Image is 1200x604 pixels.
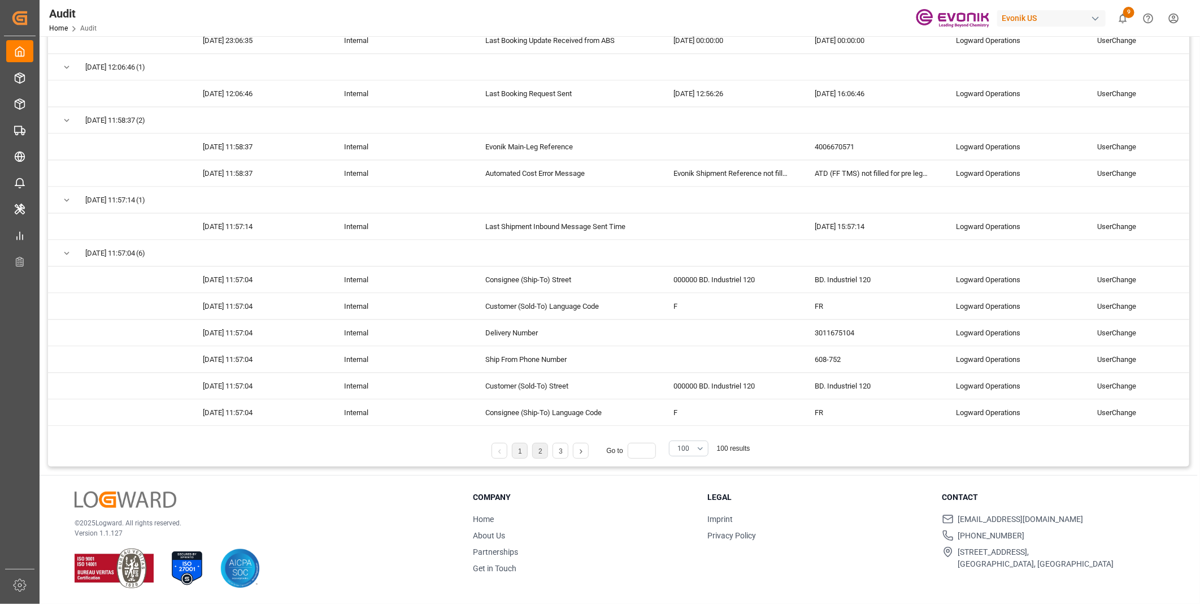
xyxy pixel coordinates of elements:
div: 608-752 [801,347,942,373]
h3: Company [473,491,693,503]
div: BD. Industriel 120 [801,373,942,399]
div: [DATE] 00:00:00 [660,28,801,54]
div: 000000 BD. Industriel 120 [660,373,801,399]
a: 3 [559,447,563,455]
span: 100 results [717,445,750,452]
div: F [660,400,801,426]
img: ISO 27001 Certification [167,549,207,588]
a: Partnerships [473,547,518,556]
div: Internal [331,214,472,240]
a: About Us [473,531,505,540]
div: FR [801,400,942,426]
img: Evonik-brand-mark-Deep-Purple-RGB.jpeg_1700498283.jpeg [916,8,989,28]
div: Automated Cost Error Message [472,161,660,187]
div: Logward Operations [942,267,1084,293]
div: [DATE] 11:57:04 [189,347,331,373]
img: Logward Logo [75,491,176,508]
div: Logward Operations [942,400,1084,426]
div: Evonik Main-Leg Reference [472,134,660,160]
a: Imprint [707,515,733,524]
button: show 9 new notifications [1110,6,1136,31]
li: Next Page [573,443,589,459]
span: [DATE] 11:57:04 [85,241,135,267]
div: Internal [331,373,472,399]
div: Logward Operations [942,214,1084,240]
div: [DATE] 15:57:14 [801,214,942,240]
div: [DATE] 00:00:00 [801,28,942,54]
div: F [660,294,801,320]
a: Home [473,515,494,524]
div: [DATE] 11:57:04 [189,400,331,426]
div: Internal [331,294,472,320]
span: [EMAIL_ADDRESS][DOMAIN_NAME] [958,514,1084,525]
button: open menu [669,441,708,456]
div: Logward Operations [942,294,1084,320]
div: [DATE] 11:58:37 [189,134,331,160]
div: Logward Operations [942,161,1084,187]
div: Internal [331,267,472,293]
span: 100 [677,443,689,454]
div: Consignee (Ship-To) Street [472,267,660,293]
a: 2 [538,447,542,455]
div: ATD (FF TMS) not filled for pre leg shipment for this FCL Shipment [801,161,942,187]
div: [DATE] 23:06:35 [189,28,331,54]
div: Evonik US [997,10,1106,27]
div: [DATE] 12:06:46 [189,81,331,107]
div: Delivery Number [472,320,660,346]
p: © 2025 Logward. All rights reserved. [75,518,445,528]
button: Evonik US [997,7,1110,29]
div: [DATE] 11:57:04 [189,267,331,293]
p: Version 1.1.127 [75,528,445,538]
div: Audit [49,5,97,22]
div: 000000 BD. Industriel 120 [660,267,801,293]
span: [DATE] 11:57:14 [85,188,135,214]
h3: Contact [942,491,1163,503]
div: [DATE] 11:57:04 [189,373,331,399]
div: Ship From Phone Number [472,347,660,373]
a: Get in Touch [473,564,516,573]
span: (2) [136,108,145,134]
div: [DATE] 11:57:14 [189,214,331,240]
div: Internal [331,134,472,160]
div: Customer (Sold-To) Language Code [472,294,660,320]
li: Previous Page [492,443,507,459]
div: 3011675104 [801,320,942,346]
div: Internal [331,400,472,426]
div: Last Booking Update Received from ABS [472,28,660,54]
div: Internal [331,28,472,54]
a: Privacy Policy [707,531,756,540]
div: Last Booking Request Sent [472,81,660,107]
div: Logward Operations [942,320,1084,346]
div: Internal [331,347,472,373]
a: Home [49,24,68,32]
div: [DATE] 11:57:04 [189,294,331,320]
div: FR [801,294,942,320]
button: Help Center [1136,6,1161,31]
span: 9 [1123,7,1134,18]
div: [DATE] 11:57:04 [189,320,331,346]
div: Internal [331,161,472,187]
div: Last Shipment Inbound Message Sent Time [472,214,660,240]
div: Internal [331,81,472,107]
span: (1) [136,188,145,214]
div: [DATE] 16:06:46 [801,81,942,107]
span: [STREET_ADDRESS], [GEOGRAPHIC_DATA], [GEOGRAPHIC_DATA] [958,546,1114,570]
div: Logward Operations [942,347,1084,373]
div: Evonik Shipment Reference not filled [660,161,801,187]
span: [PHONE_NUMBER] [958,530,1025,542]
div: [DATE] 12:56:26 [660,81,801,107]
div: Logward Operations [942,28,1084,54]
a: 1 [518,447,522,455]
h3: Legal [707,491,928,503]
div: Internal [331,320,472,346]
li: 1 [512,443,528,459]
div: Customer (Sold-To) Street [472,373,660,399]
div: [DATE] 11:58:37 [189,161,331,187]
img: ISO 9001 & ISO 14001 Certification [75,549,154,588]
